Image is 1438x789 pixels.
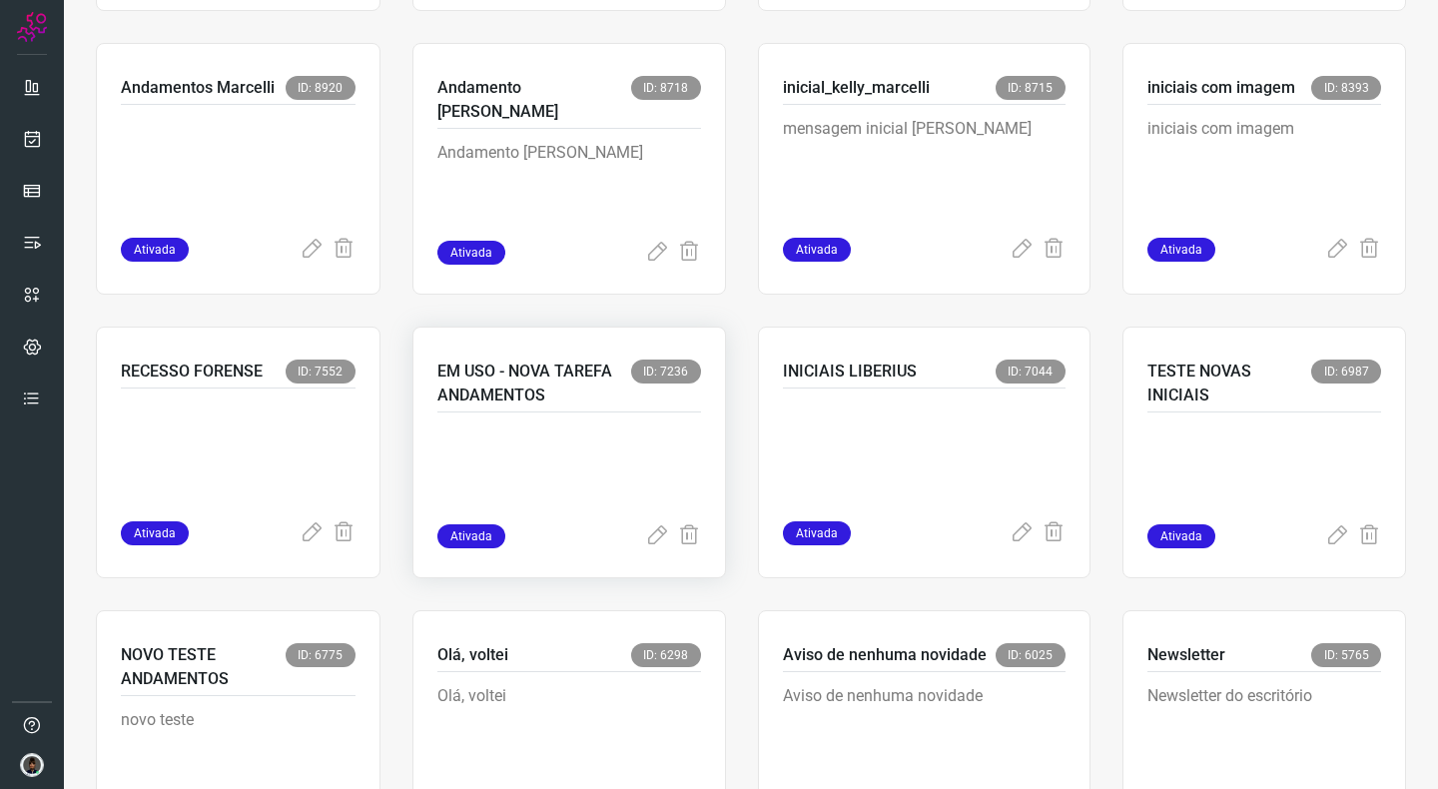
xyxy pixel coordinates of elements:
[1311,360,1381,384] span: ID: 6987
[437,684,701,784] p: Olá, voltei
[437,76,631,124] p: Andamento [PERSON_NAME]
[121,76,275,100] p: Andamentos Marcelli
[121,238,189,262] span: Ativada
[631,360,701,384] span: ID: 7236
[286,643,356,667] span: ID: 6775
[1147,684,1382,784] p: Newsletter do escritório
[17,12,47,42] img: Logo
[437,141,701,241] p: Andamento [PERSON_NAME]
[1311,76,1381,100] span: ID: 8393
[1147,76,1295,100] p: iniciais com imagem
[20,753,44,777] img: d44150f10045ac5288e451a80f22ca79.png
[437,241,505,265] span: Ativada
[783,360,917,384] p: INICIAIS LIBERIUS
[286,76,356,100] span: ID: 8920
[1147,117,1382,217] p: iniciais com imagem
[437,360,631,407] p: EM USO - NOVA TAREFA ANDAMENTOS
[121,360,263,384] p: RECESSO FORENSE
[1147,643,1225,667] p: Newsletter
[1147,360,1312,407] p: TESTE NOVAS INICIAIS
[783,76,930,100] p: inicial_kelly_marcelli
[437,524,505,548] span: Ativada
[783,238,851,262] span: Ativada
[783,521,851,545] span: Ativada
[437,643,508,667] p: Olá, voltei
[783,117,1066,217] p: mensagem inicial [PERSON_NAME]
[121,643,286,691] p: NOVO TESTE ANDAMENTOS
[121,521,189,545] span: Ativada
[783,684,1066,784] p: Aviso de nenhuma novidade
[783,643,987,667] p: Aviso de nenhuma novidade
[286,360,356,384] span: ID: 7552
[996,643,1066,667] span: ID: 6025
[996,76,1066,100] span: ID: 8715
[1311,643,1381,667] span: ID: 5765
[996,360,1066,384] span: ID: 7044
[631,643,701,667] span: ID: 6298
[631,76,701,100] span: ID: 8718
[1147,238,1215,262] span: Ativada
[1147,524,1215,548] span: Ativada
